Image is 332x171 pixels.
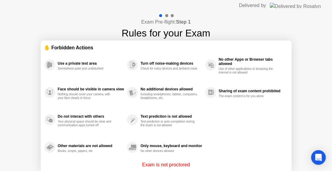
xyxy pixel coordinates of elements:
[140,61,202,66] div: Turn off noise-making devices
[140,87,202,91] div: No additional devices allowed
[176,19,191,25] b: Step 1
[140,149,198,153] div: No other devices allowed
[58,120,116,127] div: Your physical space should be clear and communication apps turned off
[270,3,321,8] img: Delivered by Rosalyn
[141,18,191,26] h4: Exam Pre-flight:
[140,93,198,100] div: Including smartphones, tablets, computers, headphones, etc.
[58,67,116,70] div: Somewhere quiet and undisturbed
[122,26,211,40] h1: Rules for your Exam
[58,87,124,91] div: Face should be visible in camera view
[58,93,116,100] div: Nothing should cover your camera, with your face clearly in focus
[140,114,202,119] div: Text prediction is not allowed
[44,44,288,51] div: ✋ Forbidden Actions
[219,67,277,74] div: Use of other applications or browsing the internet is not allowed
[58,61,124,66] div: Use a private test area
[219,57,285,66] div: No other Apps or Browser tabs allowed
[58,114,124,119] div: Do not interact with others
[140,67,198,70] div: Check for noisy devices and ambient noise
[219,94,277,98] div: The exam content is for you alone
[58,144,124,148] div: Other materials are not allowed
[311,150,326,165] div: Open Intercom Messenger
[142,161,190,169] p: Exam is not proctored
[239,2,266,9] div: Delivered by
[140,120,198,127] div: Text prediction or auto-completion during the exam is not allowed
[219,89,285,93] div: Sharing of exam content prohibited
[140,144,202,148] div: Only mouse, keyboard and monitor
[58,149,116,153] div: Books, scripts, papers, etc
